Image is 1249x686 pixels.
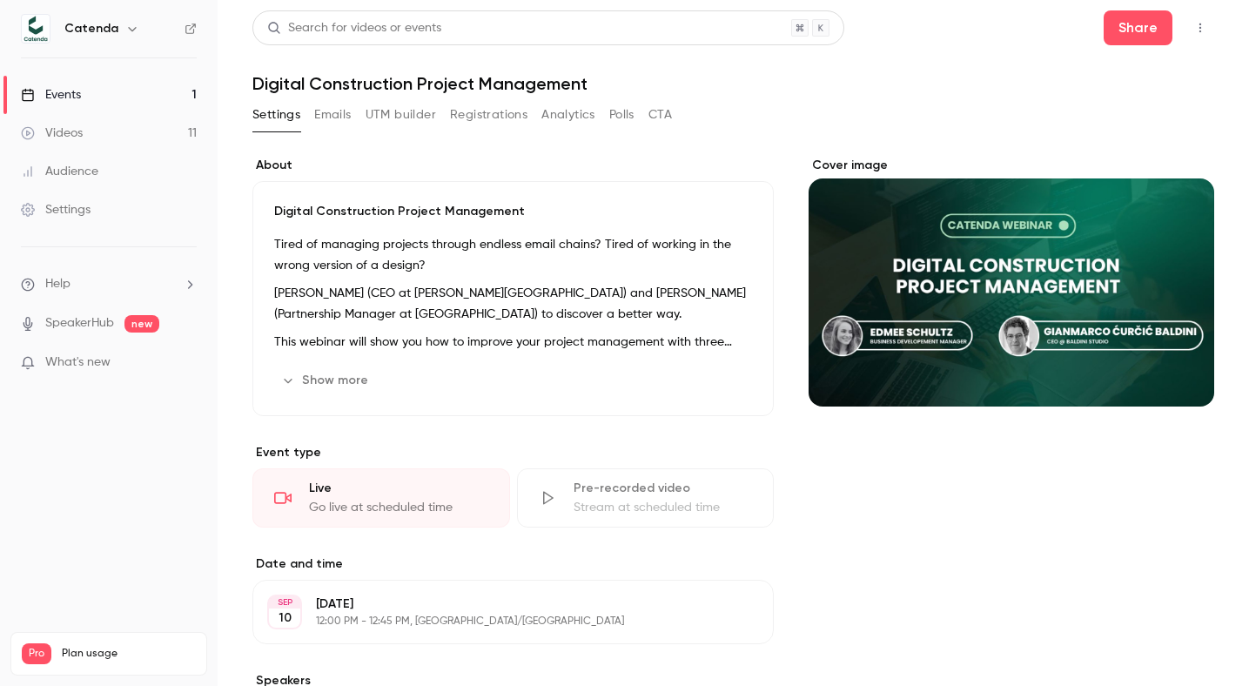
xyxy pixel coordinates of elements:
[274,283,752,325] p: [PERSON_NAME] (CEO at [PERSON_NAME][GEOGRAPHIC_DATA]) and [PERSON_NAME] (Partnership Manager at [...
[316,595,682,613] p: [DATE]
[252,444,774,461] p: Event type
[274,332,752,353] p: This webinar will show you how to improve your project management with three core concepts, witho...
[21,163,98,180] div: Audience
[22,643,51,664] span: Pro
[21,201,91,219] div: Settings
[252,101,300,129] button: Settings
[314,101,351,129] button: Emails
[45,314,114,333] a: SpeakerHub
[574,499,753,516] div: Stream at scheduled time
[809,157,1214,407] section: Cover image
[267,19,441,37] div: Search for videos or events
[309,480,488,497] div: Live
[609,101,635,129] button: Polls
[252,73,1214,94] h1: Digital Construction Project Management
[517,468,775,528] div: Pre-recorded videoStream at scheduled time
[124,315,159,333] span: new
[176,355,197,371] iframe: Noticeable Trigger
[809,157,1214,174] label: Cover image
[45,353,111,372] span: What's new
[274,234,752,276] p: Tired of managing projects through endless email chains? Tired of working in the wrong version of...
[450,101,527,129] button: Registrations
[21,275,197,293] li: help-dropdown-opener
[648,101,672,129] button: CTA
[21,86,81,104] div: Events
[62,647,196,661] span: Plan usage
[274,367,379,394] button: Show more
[269,596,300,609] div: SEP
[274,203,752,220] p: Digital Construction Project Management
[316,615,682,629] p: 12:00 PM - 12:45 PM, [GEOGRAPHIC_DATA]/[GEOGRAPHIC_DATA]
[541,101,595,129] button: Analytics
[21,124,83,142] div: Videos
[64,20,118,37] h6: Catenda
[366,101,436,129] button: UTM builder
[279,609,292,627] p: 10
[45,275,71,293] span: Help
[1104,10,1172,45] button: Share
[252,555,774,573] label: Date and time
[574,480,753,497] div: Pre-recorded video
[252,468,510,528] div: LiveGo live at scheduled time
[309,499,488,516] div: Go live at scheduled time
[22,15,50,43] img: Catenda
[252,157,774,174] label: About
